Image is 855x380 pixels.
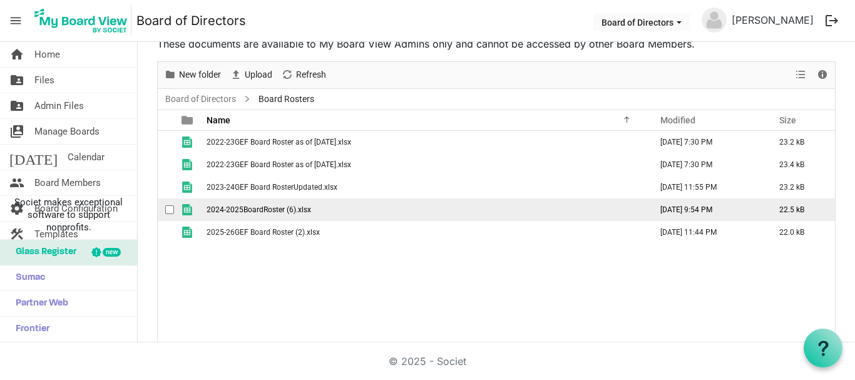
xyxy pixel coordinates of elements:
span: Files [34,68,54,93]
span: Frontier [9,317,49,342]
button: View dropdownbutton [793,67,808,83]
span: Name [207,115,230,125]
span: Board Rosters [256,91,317,107]
td: checkbox [158,176,174,198]
td: is template cell column header type [174,176,203,198]
img: no-profile-picture.svg [702,8,727,33]
span: Admin Files [34,93,84,118]
span: Refresh [295,67,327,83]
button: New folder [162,67,223,83]
a: Board of Directors [136,8,246,33]
span: Upload [243,67,274,83]
td: 2022-23GEF Board Roster as of January 9 2023.xlsx is template cell column header Name [203,153,647,176]
span: switch_account [9,119,24,144]
span: menu [4,9,28,33]
div: View [791,62,812,88]
td: 22.0 kB is template cell column header Size [766,221,835,244]
td: 23.4 kB is template cell column header Size [766,153,835,176]
span: Calendar [68,145,105,170]
span: people [9,170,24,195]
span: 2024-2025BoardRoster (6).xlsx [207,205,311,214]
div: Refresh [277,62,330,88]
td: is template cell column header type [174,131,203,153]
div: Upload [225,62,277,88]
td: 2025-26GEF Board Roster (2).xlsx is template cell column header Name [203,221,647,244]
td: 23.2 kB is template cell column header Size [766,176,835,198]
div: Details [812,62,833,88]
td: checkbox [158,198,174,221]
span: 2022-23GEF Board Roster as of [DATE].xlsx [207,138,351,146]
span: Size [779,115,796,125]
span: Partner Web [9,291,68,316]
td: 22.5 kB is template cell column header Size [766,198,835,221]
td: 2023-24GEF Board RosterUpdated.xlsx is template cell column header Name [203,176,647,198]
span: folder_shared [9,68,24,93]
td: is template cell column header type [174,153,203,176]
img: My Board View Logo [31,5,131,36]
td: November 13, 2023 11:55 PM column header Modified [647,176,766,198]
span: 2022-23GEF Board Roster as of [DATE].xlsx [207,160,351,169]
button: logout [819,8,845,34]
td: checkbox [158,153,174,176]
button: Details [814,67,831,83]
p: These documents are available to My Board View Admins only and cannot be accessed by other Board ... [157,36,836,51]
button: Refresh [279,67,329,83]
td: checkbox [158,131,174,153]
span: New folder [178,67,222,83]
td: checkbox [158,221,174,244]
td: January 16, 2023 7:30 PM column header Modified [647,131,766,153]
span: Societ makes exceptional software to support nonprofits. [6,196,131,234]
button: Upload [228,67,275,83]
span: home [9,42,24,67]
span: Board Members [34,170,101,195]
span: Manage Boards [34,119,100,144]
div: New folder [160,62,225,88]
span: 2025-26GEF Board Roster (2).xlsx [207,228,320,237]
a: [PERSON_NAME] [727,8,819,33]
span: folder_shared [9,93,24,118]
span: Home [34,42,60,67]
td: January 16, 2023 7:30 PM column header Modified [647,153,766,176]
td: is template cell column header type [174,221,203,244]
td: 23.2 kB is template cell column header Size [766,131,835,153]
td: 2024-2025BoardRoster (6).xlsx is template cell column header Name [203,198,647,221]
span: Glass Register [9,240,76,265]
span: 2023-24GEF Board RosterUpdated.xlsx [207,183,337,192]
a: Board of Directors [163,91,238,107]
a: © 2025 - Societ [389,355,466,367]
td: October 14, 2024 9:54 PM column header Modified [647,198,766,221]
span: Modified [660,115,695,125]
td: 2022-23GEF Board Roster as of August 31 2022.xlsx is template cell column header Name [203,131,647,153]
span: [DATE] [9,145,58,170]
td: is template cell column header type [174,198,203,221]
div: new [103,248,121,257]
td: July 16, 2025 11:44 PM column header Modified [647,221,766,244]
button: Board of Directors dropdownbutton [593,13,690,31]
span: Sumac [9,265,45,290]
a: My Board View Logo [31,5,136,36]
